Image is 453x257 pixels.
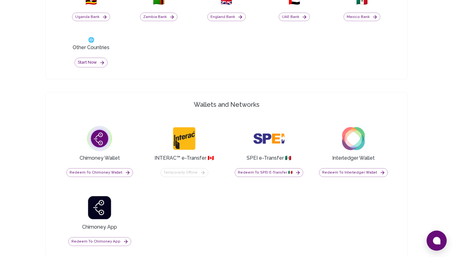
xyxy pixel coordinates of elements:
[68,237,131,246] button: Redeem to Chimoney App
[154,154,214,162] h3: INTERAC™ e-Transfer 🇨🇦
[84,192,115,224] img: dollar globe
[72,13,110,21] button: Uganda Bank
[169,123,200,154] img: dollar globe
[332,154,375,162] h3: Interledger Wallet
[73,44,109,51] h3: Other Countries
[80,154,120,162] h3: Chimoney Wallet
[140,13,177,21] button: Zambia Bank
[84,123,115,154] img: dollar globe
[253,123,285,154] img: dollar globe
[247,154,291,162] h3: SPEI e-Transfer 🇲🇽
[235,168,303,177] button: Redeem to SPEI e-Transfer 🇲🇽
[207,13,246,21] button: England Bank
[88,36,94,44] span: 🌐
[338,123,369,154] img: dollar globe
[75,58,108,67] button: Start now
[48,100,405,109] h4: Wallets and Networks
[319,168,388,177] button: Redeem to Interledger Wallet
[427,231,447,251] button: Open chat window
[82,223,117,231] h3: Chimoney App
[279,13,310,21] button: UAE Bank
[344,13,380,21] button: Mexico Bank
[66,168,133,177] button: Redeem to Chimoney Wallet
